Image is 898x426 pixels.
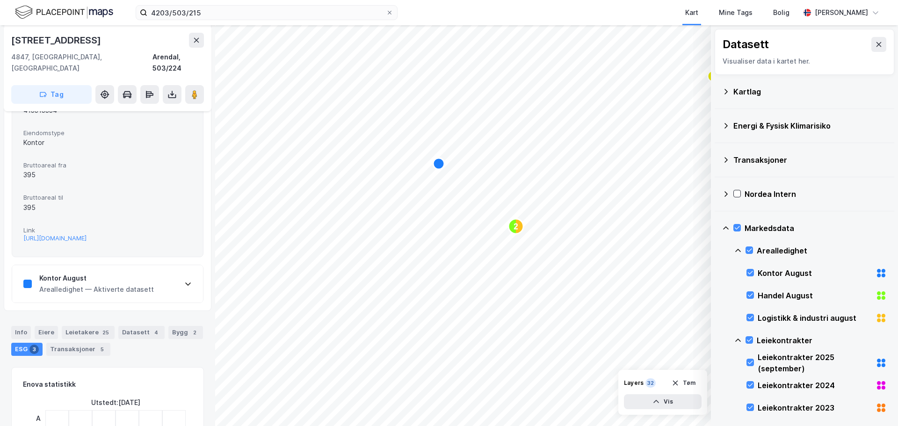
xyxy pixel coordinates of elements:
span: Eiendomstype [23,129,192,137]
button: Vis [624,394,702,409]
div: Logistikk & industri august [758,312,872,324]
div: 4 [152,328,161,337]
div: Map marker [508,219,523,234]
div: Enova statistikk [23,379,76,390]
input: Søk på adresse, matrikkel, gårdeiere, leietakere eller personer [147,6,386,20]
button: [URL][DOMAIN_NAME] [23,234,87,242]
div: Arealledighet — Aktiverte datasett [39,284,154,295]
div: Leiekontrakter 2025 (september) [758,352,872,374]
button: Tag [11,85,92,104]
div: Visualiser data i kartet her. [723,56,886,67]
div: Bygg [168,326,203,339]
span: Bruttoareal til [23,194,192,202]
div: 395 [23,169,192,181]
div: Transaksjoner [46,343,110,356]
div: 3 [29,345,39,354]
div: Leiekontrakter 2024 [758,380,872,391]
div: Arealledighet [757,245,887,256]
div: Info [11,326,31,339]
iframe: Chat Widget [851,381,898,426]
div: Energi & Fysisk Klimarisiko [733,120,887,131]
span: Bruttoareal fra [23,161,192,169]
div: [STREET_ADDRESS] [11,33,103,48]
div: Kontor August [39,273,154,284]
div: Kartlag [733,86,887,97]
div: Markedsdata [745,223,887,234]
div: Datasett [118,326,165,339]
div: 395 [23,202,192,213]
div: Layers [624,379,644,387]
div: Kontor [23,137,192,148]
div: 25 [101,328,111,337]
div: Map marker [708,71,719,82]
div: ESG [11,343,43,356]
div: Bolig [773,7,789,18]
div: Kontrollprogram for chat [851,381,898,426]
span: Link [23,226,192,234]
div: Kart [685,7,698,18]
div: Kontor August [758,267,872,279]
div: Transaksjoner [733,154,887,166]
div: Mine Tags [719,7,753,18]
div: Leiekontrakter [757,335,887,346]
div: Arendal, 503/224 [152,51,204,74]
text: 2 [514,223,518,231]
div: Nordea Intern [745,188,887,200]
div: Handel August [758,290,872,301]
div: 32 [645,378,656,388]
div: 4847, [GEOGRAPHIC_DATA], [GEOGRAPHIC_DATA] [11,51,152,74]
div: 5 [97,345,107,354]
img: logo.f888ab2527a4732fd821a326f86c7f29.svg [15,4,113,21]
div: [PERSON_NAME] [815,7,868,18]
div: Datasett [723,37,769,52]
div: 2 [190,328,199,337]
div: Utstedt : [DATE] [91,397,140,408]
div: Leietakere [62,326,115,339]
div: Map marker [433,158,444,169]
button: Tøm [666,375,702,390]
div: Eiere [35,326,58,339]
div: Leiekontrakter 2023 [758,402,872,413]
